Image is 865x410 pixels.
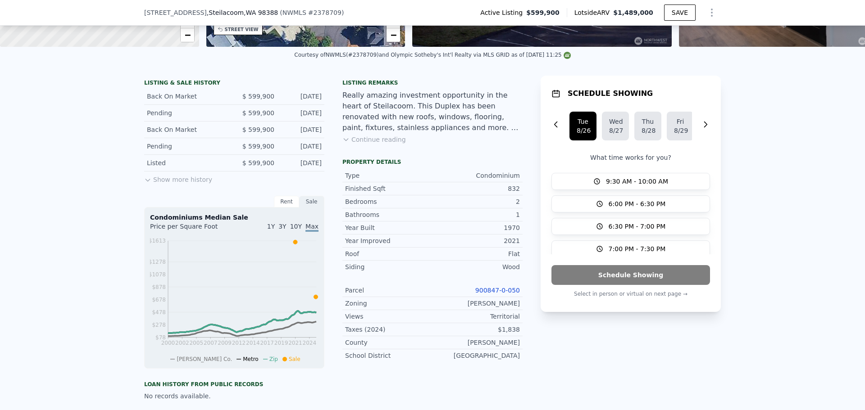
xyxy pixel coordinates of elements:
tspan: 2009 [218,340,232,346]
tspan: 2000 [161,340,175,346]
div: Thu [642,117,654,126]
div: Taxes (2024) [345,325,432,334]
div: Pending [147,142,227,151]
div: 1 [432,210,520,219]
div: Courtesy of NWMLS (#2378709) and Olympic Sotheby's Int'l Realty via MLS GRID as of [DATE] 11:25 [294,52,570,58]
tspan: 2019 [274,340,288,346]
tspan: 2024 [303,340,317,346]
button: Wed8/27 [602,112,629,140]
div: Year Improved [345,236,432,245]
div: Condominium [432,171,520,180]
button: 6:30 PM - 7:00 PM [551,218,710,235]
button: Show more history [144,171,212,184]
tspan: 2017 [260,340,274,346]
span: $1,489,000 [613,9,653,16]
span: Max [305,223,319,232]
div: 2 [432,197,520,206]
span: $ 599,900 [242,143,274,150]
button: Show Options [703,4,721,22]
div: Siding [345,262,432,271]
div: County [345,338,432,347]
span: Sale [289,356,300,362]
div: Sale [299,196,324,207]
div: Property details [342,158,523,166]
span: [PERSON_NAME] Co. [177,356,232,362]
tspan: $478 [152,309,166,315]
tspan: 2002 [175,340,189,346]
div: [GEOGRAPHIC_DATA] [432,351,520,360]
div: Finished Sqft [345,184,432,193]
button: SAVE [664,5,696,21]
tspan: 2007 [204,340,218,346]
span: NWMLS [282,9,306,16]
div: Loan history from public records [144,381,324,388]
div: Views [345,312,432,321]
span: 9:30 AM - 10:00 AM [606,177,668,186]
tspan: 2005 [189,340,203,346]
div: Listing remarks [342,79,523,86]
div: [DATE] [282,108,322,117]
tspan: 2021 [288,340,302,346]
span: 1Y [267,223,275,230]
a: Zoom out [181,28,194,42]
tspan: $1278 [149,259,166,265]
div: LISTING & SALE HISTORY [144,79,324,88]
button: 6:00 PM - 6:30 PM [551,195,710,212]
tspan: 2014 [246,340,260,346]
div: School District [345,351,432,360]
div: Fri [674,117,687,126]
div: Roof [345,249,432,258]
div: Year Built [345,223,432,232]
div: Zoning [345,299,432,308]
div: 1970 [432,223,520,232]
span: , WA 98388 [244,9,278,16]
span: Lotside ARV [574,8,613,17]
a: 900847-0-050 [475,287,520,294]
a: Zoom out [387,28,400,42]
span: Active Listing [480,8,526,17]
div: Flat [432,249,520,258]
button: Schedule Showing [551,265,710,285]
button: Fri8/29 [667,112,694,140]
p: Select in person or virtual on next page → [551,288,710,299]
div: Condominiums Median Sale [150,213,319,222]
div: Parcel [345,286,432,295]
tspan: $78 [155,334,166,341]
div: Wood [432,262,520,271]
span: $ 599,900 [242,109,274,117]
tspan: 2012 [232,340,246,346]
div: ( ) [280,8,344,17]
span: [STREET_ADDRESS] [144,8,207,17]
button: Thu8/28 [634,112,661,140]
div: 8/27 [609,126,622,135]
div: Tue [577,117,589,126]
div: [DATE] [282,158,322,167]
span: − [391,29,396,41]
div: Rent [274,196,299,207]
button: 9:30 AM - 10:00 AM [551,173,710,190]
span: $ 599,900 [242,93,274,100]
span: 6:00 PM - 6:30 PM [609,199,666,208]
span: Zip [269,356,278,362]
tspan: $278 [152,322,166,328]
div: 2021 [432,236,520,245]
span: , Steilacoom [207,8,278,17]
div: 8/26 [577,126,589,135]
tspan: $678 [152,297,166,303]
span: $599,900 [526,8,560,17]
div: [PERSON_NAME] [432,338,520,347]
button: Tue8/26 [569,112,596,140]
div: Bedrooms [345,197,432,206]
tspan: $1613 [149,238,166,244]
div: $1,838 [432,325,520,334]
div: STREET VIEW [225,26,259,33]
div: Wed [609,117,622,126]
div: No records available. [144,392,324,401]
span: 10Y [290,223,302,230]
p: What time works for you? [551,153,710,162]
div: [DATE] [282,125,322,134]
div: 8/29 [674,126,687,135]
span: − [184,29,190,41]
div: [DATE] [282,92,322,101]
div: Listed [147,158,227,167]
